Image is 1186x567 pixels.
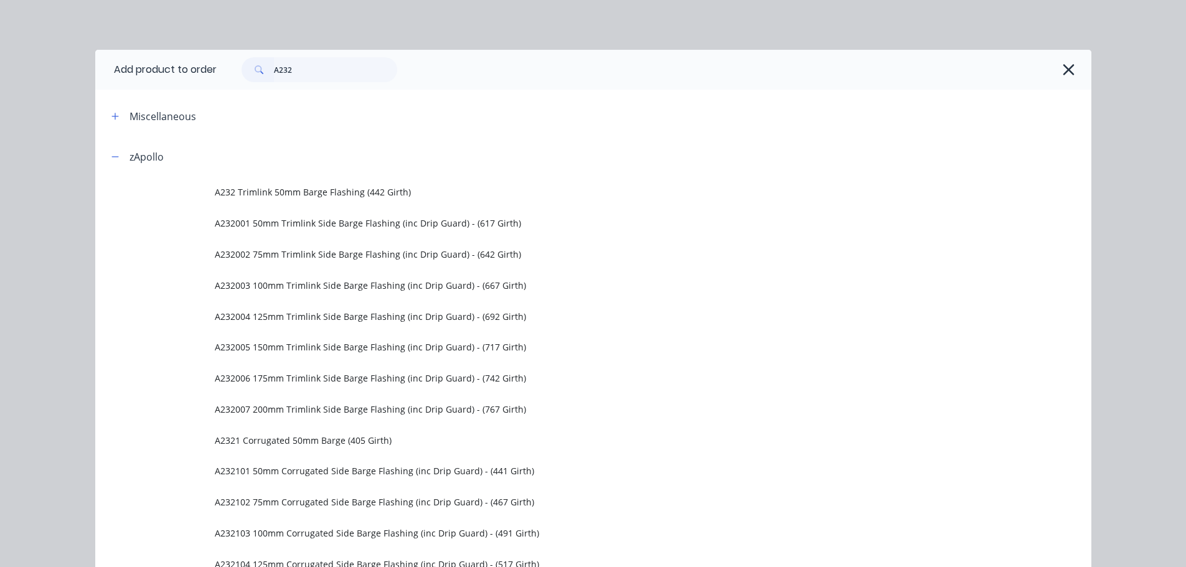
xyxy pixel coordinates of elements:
[215,310,916,323] span: A232004 125mm Trimlink Side Barge Flashing (inc Drip Guard) - (692 Girth)
[129,149,164,164] div: zApollo
[215,372,916,385] span: A232006 175mm Trimlink Side Barge Flashing (inc Drip Guard) - (742 Girth)
[215,217,916,230] span: A232001 50mm Trimlink Side Barge Flashing (inc Drip Guard) - (617 Girth)
[215,403,916,416] span: A232007 200mm Trimlink Side Barge Flashing (inc Drip Guard) - (767 Girth)
[129,109,196,124] div: Miscellaneous
[215,495,916,508] span: A232102 75mm Corrugated Side Barge Flashing (inc Drip Guard) - (467 Girth)
[215,279,916,292] span: A232003 100mm Trimlink Side Barge Flashing (inc Drip Guard) - (667 Girth)
[215,185,916,199] span: A232 Trimlink 50mm Barge Flashing (442 Girth)
[215,464,916,477] span: A232101 50mm Corrugated Side Barge Flashing (inc Drip Guard) - (441 Girth)
[215,340,916,354] span: A232005 150mm Trimlink Side Barge Flashing (inc Drip Guard) - (717 Girth)
[95,50,217,90] div: Add product to order
[215,434,916,447] span: A2321 Corrugated 50mm Barge (405 Girth)
[215,248,916,261] span: A232002 75mm Trimlink Side Barge Flashing (inc Drip Guard) - (642 Girth)
[274,57,397,82] input: Search...
[215,527,916,540] span: A232103 100mm Corrugated Side Barge Flashing (inc Drip Guard) - (491 Girth)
